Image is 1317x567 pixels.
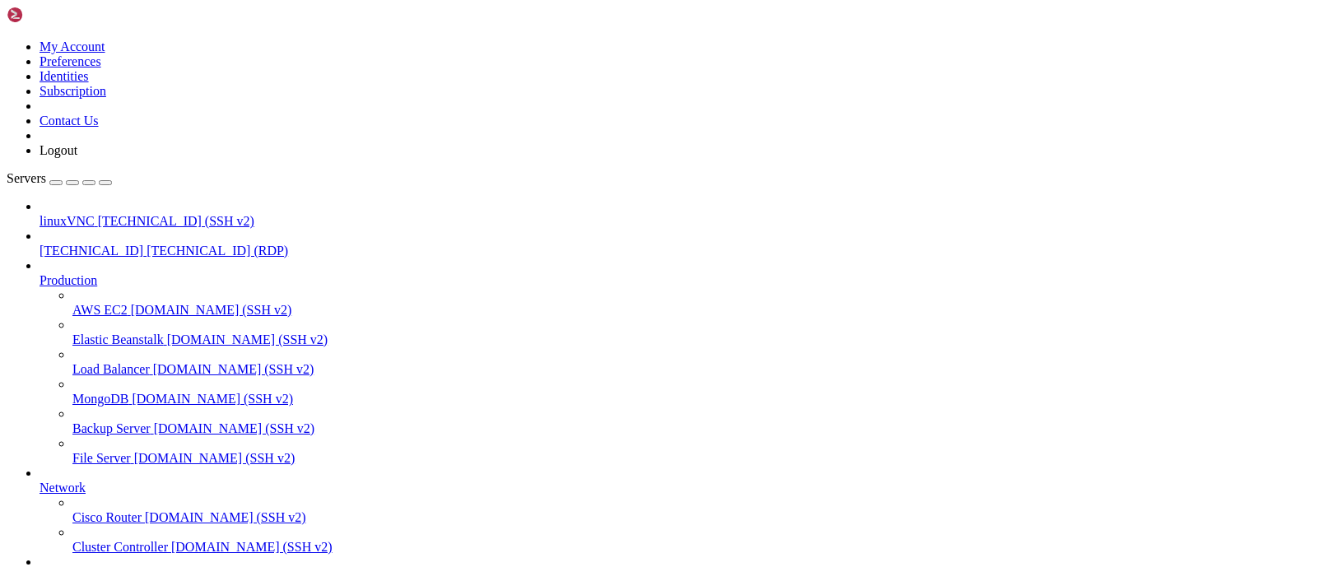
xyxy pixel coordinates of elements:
a: linuxVNC [TECHNICAL_ID] (SSH v2) [40,214,1310,229]
li: File Server [DOMAIN_NAME] (SSH v2) [72,436,1310,466]
a: Load Balancer [DOMAIN_NAME] (SSH v2) [72,362,1310,377]
a: MongoDB [DOMAIN_NAME] (SSH v2) [72,392,1310,407]
span: [TECHNICAL_ID] [40,244,143,258]
a: Production [40,273,1310,288]
span: [DOMAIN_NAME] (SSH v2) [145,510,306,524]
a: Servers [7,171,112,185]
a: AWS EC2 [DOMAIN_NAME] (SSH v2) [72,303,1310,318]
li: Production [40,258,1310,466]
span: Load Balancer [72,362,150,376]
span: Backup Server [72,421,151,435]
a: Identities [40,69,89,83]
span: linuxVNC [40,214,95,228]
span: [DOMAIN_NAME] (SSH v2) [132,392,293,406]
a: Cisco Router [DOMAIN_NAME] (SSH v2) [72,510,1310,525]
a: Network [40,481,1310,495]
a: Cluster Controller [DOMAIN_NAME] (SSH v2) [72,540,1310,555]
a: Preferences [40,54,101,68]
span: MongoDB [72,392,128,406]
li: Load Balancer [DOMAIN_NAME] (SSH v2) [72,347,1310,377]
span: [DOMAIN_NAME] (SSH v2) [131,303,292,317]
li: [TECHNICAL_ID] [TECHNICAL_ID] (RDP) [40,229,1310,258]
span: [DOMAIN_NAME] (SSH v2) [167,332,328,346]
li: Network [40,466,1310,555]
span: Elastic Beanstalk [72,332,164,346]
span: Servers [7,171,46,185]
a: File Server [DOMAIN_NAME] (SSH v2) [72,451,1310,466]
span: Network [40,481,86,495]
a: Backup Server [DOMAIN_NAME] (SSH v2) [72,421,1310,436]
span: Cisco Router [72,510,142,524]
span: [TECHNICAL_ID] (SSH v2) [98,214,254,228]
li: Cluster Controller [DOMAIN_NAME] (SSH v2) [72,525,1310,555]
li: Cisco Router [DOMAIN_NAME] (SSH v2) [72,495,1310,525]
li: AWS EC2 [DOMAIN_NAME] (SSH v2) [72,288,1310,318]
img: Shellngn [7,7,101,23]
li: linuxVNC [TECHNICAL_ID] (SSH v2) [40,199,1310,229]
span: [DOMAIN_NAME] (SSH v2) [153,362,314,376]
li: Backup Server [DOMAIN_NAME] (SSH v2) [72,407,1310,436]
li: Elastic Beanstalk [DOMAIN_NAME] (SSH v2) [72,318,1310,347]
a: Elastic Beanstalk [DOMAIN_NAME] (SSH v2) [72,332,1310,347]
span: File Server [72,451,131,465]
span: [DOMAIN_NAME] (SSH v2) [154,421,315,435]
a: [TECHNICAL_ID] [TECHNICAL_ID] (RDP) [40,244,1310,258]
span: Cluster Controller [72,540,168,554]
span: Production [40,273,97,287]
span: AWS EC2 [72,303,128,317]
a: Contact Us [40,114,99,128]
span: [TECHNICAL_ID] (RDP) [147,244,288,258]
a: Subscription [40,84,106,98]
li: MongoDB [DOMAIN_NAME] (SSH v2) [72,377,1310,407]
span: [DOMAIN_NAME] (SSH v2) [171,540,333,554]
a: Logout [40,143,77,157]
span: [DOMAIN_NAME] (SSH v2) [134,451,296,465]
a: My Account [40,40,105,53]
